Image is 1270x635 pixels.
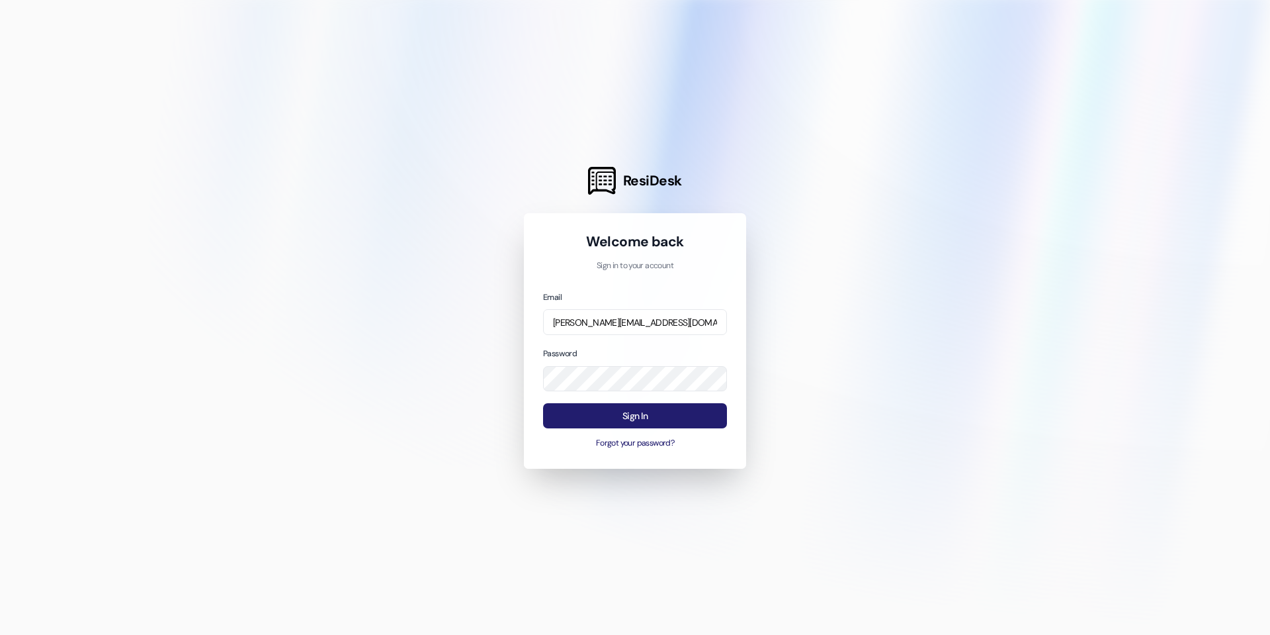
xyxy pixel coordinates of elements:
p: Sign in to your account [543,260,727,272]
input: name@example.com [543,309,727,335]
button: Sign In [543,403,727,429]
img: ResiDesk Logo [588,167,616,195]
label: Email [543,292,562,303]
label: Password [543,348,577,359]
button: Forgot your password? [543,438,727,450]
h1: Welcome back [543,232,727,251]
span: ResiDesk [623,171,682,190]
